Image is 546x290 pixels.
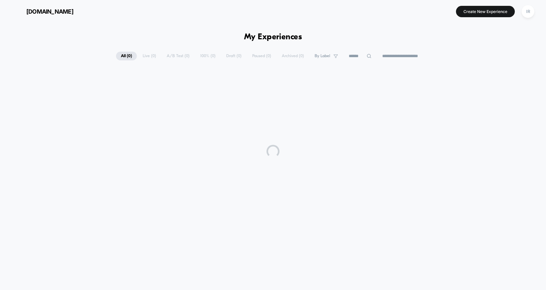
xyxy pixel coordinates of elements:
span: By Label [315,54,330,58]
h1: My Experiences [244,32,302,42]
button: [DOMAIN_NAME] [10,6,75,17]
button: Create New Experience [456,6,515,17]
span: [DOMAIN_NAME] [26,8,73,15]
button: IR [520,5,536,18]
div: IR [522,5,534,18]
span: All ( 0 ) [116,52,137,60]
